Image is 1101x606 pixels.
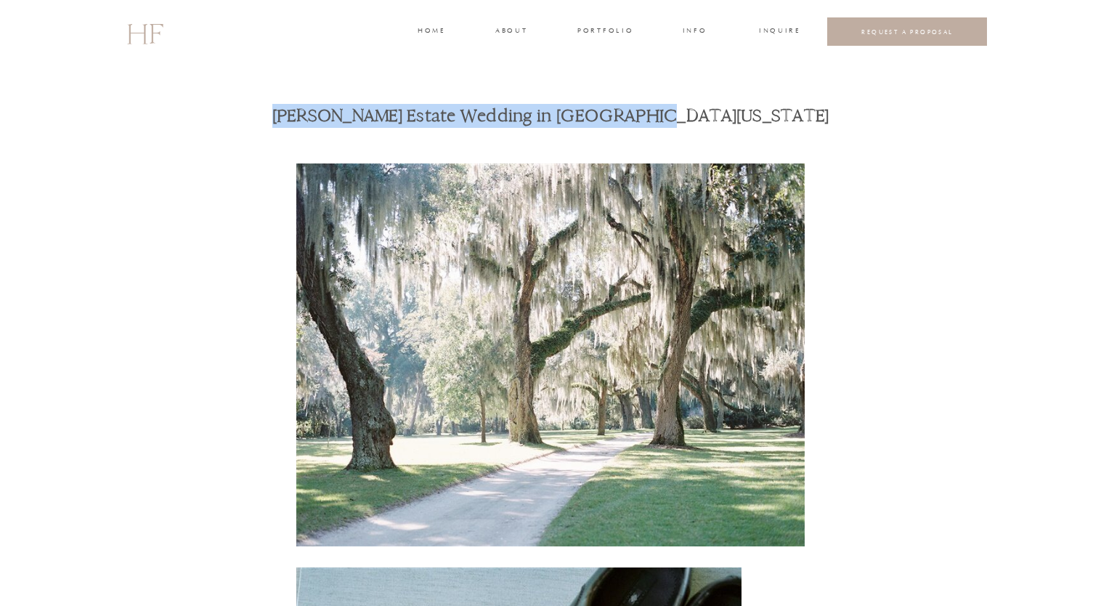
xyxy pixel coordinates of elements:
[839,28,976,36] a: REQUEST A PROPOSAL
[577,25,632,39] a: portfolio
[246,104,855,128] h1: [PERSON_NAME] Estate Wedding in [GEOGRAPHIC_DATA][US_STATE]
[759,25,798,39] a: INQUIRE
[126,11,163,53] a: HF
[495,25,526,39] a: about
[681,25,708,39] a: INFO
[418,25,444,39] a: home
[296,163,805,546] img: Beaulieu Estate Savannah Georgia Wedding photographed by destination photographer Hannah Forsberg...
